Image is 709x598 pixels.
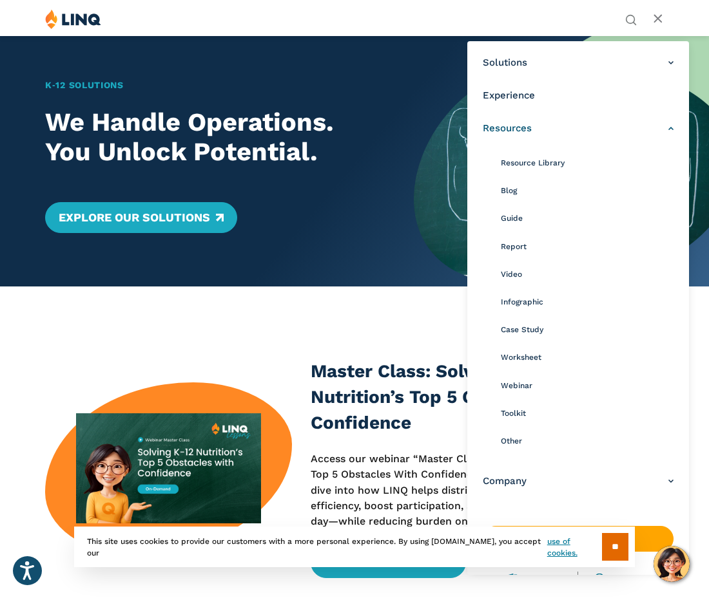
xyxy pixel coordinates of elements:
[483,122,674,135] a: Resources
[45,202,237,233] a: Explore Our Solutions
[501,381,532,390] span: Webinar
[45,9,101,29] img: LINQ | K‑12 Software
[501,233,674,261] a: Report
[654,546,690,582] button: Hello, have a question? Let’s chat.
[45,107,384,166] h2: We Handle Operations. You Unlock Potential.
[311,359,610,435] h3: Master Class: Solving K-12 Nutrition’s Top 5 Obstacles With Confidence
[501,205,674,232] a: Guide
[74,527,635,567] div: This site uses cookies to provide our customers with a more personal experience. By using [DOMAIN...
[501,316,674,344] a: Case Study
[501,325,543,334] span: Case Study
[501,372,674,400] a: Webinar
[501,242,527,251] span: Report
[501,344,674,371] a: Worksheet
[501,288,674,316] a: Infographic
[501,177,674,205] a: Blog
[483,56,527,70] span: Solutions
[501,261,674,288] a: Video
[483,89,674,102] a: Experience
[501,149,674,177] a: Resource Library
[467,41,689,575] nav: Primary Navigation
[625,9,637,24] nav: Utility Navigation
[483,89,535,102] span: Experience
[501,409,526,418] span: Toolkit
[483,122,532,135] span: Resources
[483,474,527,488] span: Company
[483,474,674,488] a: Company
[45,79,384,92] h1: K‑12 Solutions
[547,536,602,559] a: use of cookies.
[501,353,541,362] span: Worksheet
[483,56,674,70] a: Solutions
[501,186,517,195] span: Blog
[501,436,522,445] span: Other
[311,451,610,530] p: Access our webinar “Master Class: Solving K-12 Nutrition’s Top 5 Obstacles With Confidence” for a...
[653,12,664,26] button: Open Main Menu
[625,13,637,24] button: Open Search Bar
[501,400,674,427] a: Toolkit
[501,297,543,306] span: Infographic
[501,214,523,223] span: Guide
[501,158,565,167] span: Resource Library
[501,270,522,279] span: Video
[483,526,674,552] a: Request a Demo
[414,35,709,286] img: Home Banner
[501,427,674,455] a: Other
